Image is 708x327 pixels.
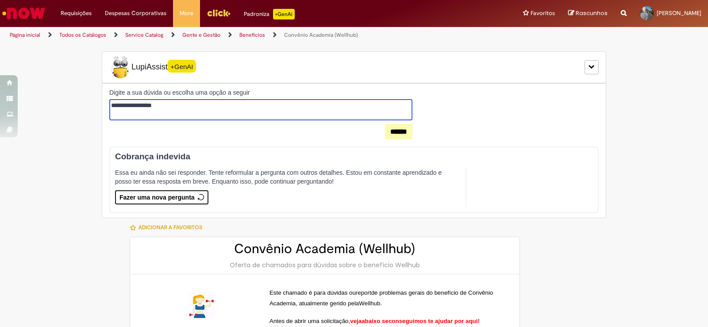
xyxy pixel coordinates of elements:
[568,9,608,18] a: Rascunhos
[115,152,584,162] h3: Cobrança indevida
[389,318,480,324] span: conseguimos te ajudar por aqui!
[139,242,511,256] h2: Convênio Academia (Wellhub)
[273,9,295,19] p: +GenAi
[10,31,40,38] a: Página inicial
[284,31,358,38] a: Convênio Academia (Wellhub)
[109,56,196,78] span: LupiAssist
[59,31,106,38] a: Todos os Catálogos
[187,292,215,320] img: Convênio Academia (Wellhub)
[244,9,295,19] div: Padroniza
[273,318,350,324] span: ntes de abrir uma solicitação,
[269,289,356,296] span: Este chamado é para dúvidas ou
[130,218,207,237] button: Adicionar a Favoritos
[207,6,231,19] img: click_logo_yellow_360x200.png
[115,168,458,186] p: Essa eu ainda não sei responder️. Tente reformular a pergunta com outros detalhes. Estou em const...
[168,60,196,73] span: +GenAI
[125,31,163,38] a: Service Catalog
[362,318,389,324] span: abaixo se
[139,224,202,231] span: Adicionar a Favoritos
[269,318,273,324] span: A
[356,289,371,296] span: report
[269,289,495,307] span: de problemas gerais do benefício de Convênio Academia, atualmente gerido pela
[105,9,166,18] span: Despesas Corporativas
[109,56,131,78] img: Lupi
[576,9,608,17] span: Rascunhos
[139,261,511,269] div: Oferta de chamados para dúvidas sobre o benefício Wellhub
[61,9,92,18] span: Requisições
[531,9,555,18] span: Favoritos
[109,88,412,97] label: Digite a sua dúvida ou escolha uma opção a seguir
[7,27,466,43] ul: Trilhas de página
[115,190,208,204] button: Fazer uma nova pergunta
[657,9,701,17] span: [PERSON_NAME]
[180,9,193,18] span: More
[380,300,382,307] span: .
[182,31,220,38] a: Gente e Gestão
[1,4,46,22] img: ServiceNow
[359,300,380,307] span: Wellhub
[350,318,362,324] span: veja
[102,51,606,83] div: LupiLupiAssist+GenAI
[239,31,265,38] a: Benefícios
